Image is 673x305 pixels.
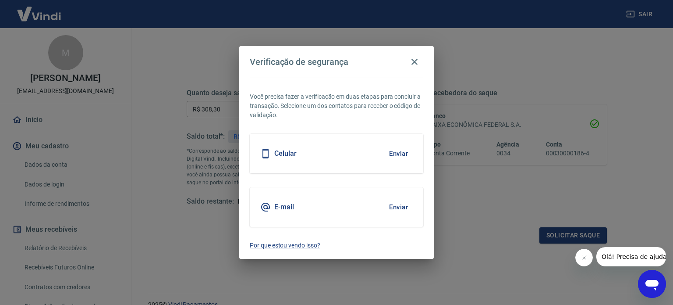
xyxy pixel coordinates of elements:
[274,203,294,212] h5: E-mail
[250,92,423,120] p: Você precisa fazer a verificação em duas etapas para concluir a transação. Selecione um dos conta...
[638,270,666,298] iframe: Botão para abrir a janela de mensagens
[250,241,423,250] a: Por que estou vendo isso?
[384,198,413,216] button: Enviar
[250,57,348,67] h4: Verificação de segurança
[274,149,297,158] h5: Celular
[596,247,666,266] iframe: Mensagem da empresa
[384,144,413,163] button: Enviar
[5,6,74,13] span: Olá! Precisa de ajuda?
[575,249,593,266] iframe: Fechar mensagem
